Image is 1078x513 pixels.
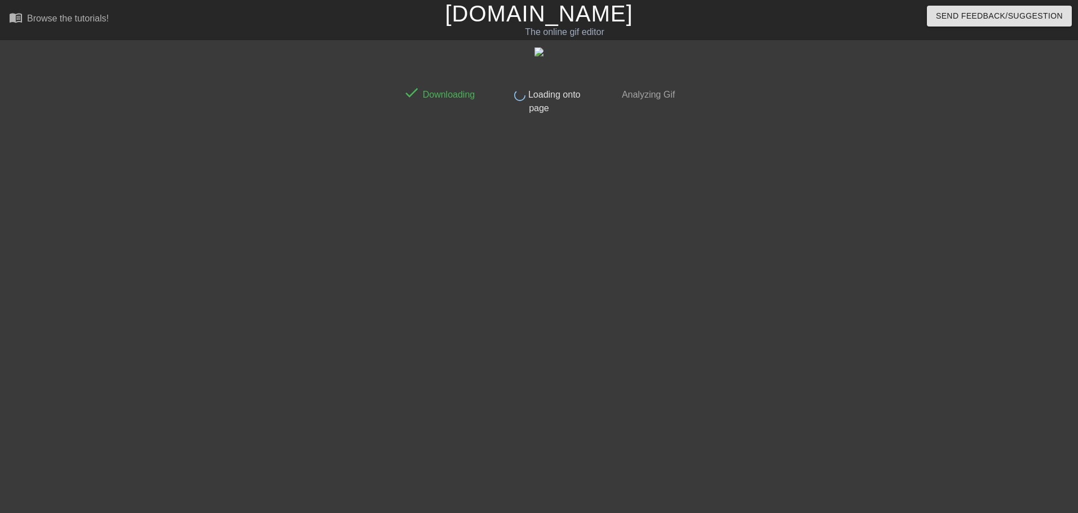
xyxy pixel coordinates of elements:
span: done [403,84,420,101]
span: Analyzing Gif [620,90,675,99]
span: menu_book [9,11,23,24]
a: Browse the tutorials! [9,11,109,28]
img: undefined [534,47,544,56]
div: Browse the tutorials! [27,14,109,23]
div: The online gif editor [365,25,764,39]
a: [DOMAIN_NAME] [445,1,633,26]
span: Send Feedback/Suggestion [936,9,1063,23]
button: Send Feedback/Suggestion [927,6,1072,27]
span: Loading onto page [525,90,580,113]
span: Downloading [420,90,475,99]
